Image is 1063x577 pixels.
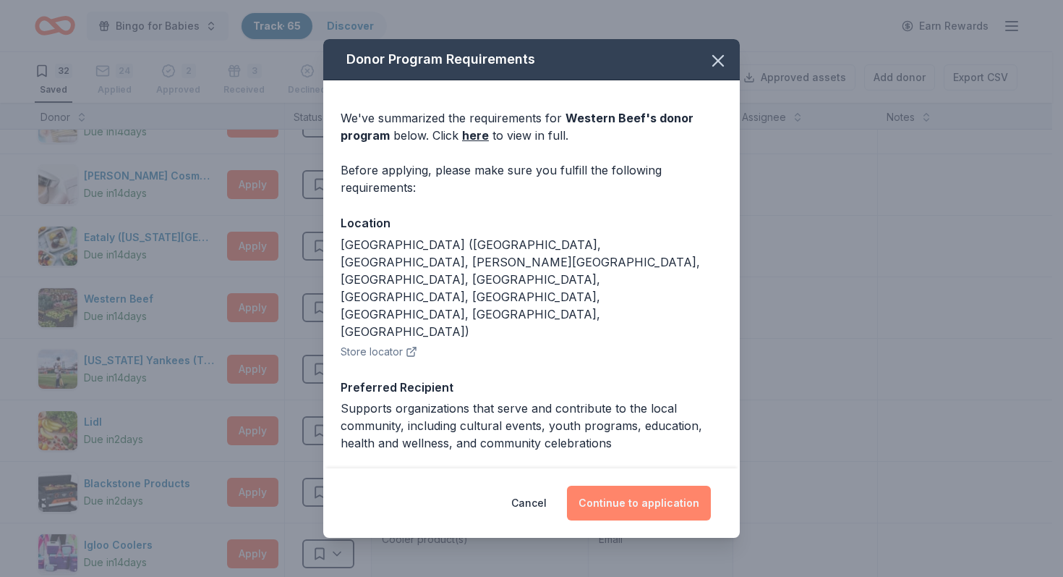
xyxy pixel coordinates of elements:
button: Cancel [511,486,547,521]
div: We've summarized the requirements for below. Click to view in full. [341,109,722,144]
button: Continue to application [567,486,711,521]
button: Store locator [341,343,417,361]
div: Donor Program Requirements [323,39,740,80]
div: Before applying, please make sure you fulfill the following requirements: [341,161,722,196]
a: here [462,127,489,144]
div: Supports organizations that serve and contribute to the local community, including cultural event... [341,400,722,452]
div: Location [341,214,722,232]
div: Preferred Recipient [341,378,722,397]
div: [GEOGRAPHIC_DATA] ([GEOGRAPHIC_DATA], [GEOGRAPHIC_DATA], [PERSON_NAME][GEOGRAPHIC_DATA], [GEOGRAP... [341,236,722,340]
